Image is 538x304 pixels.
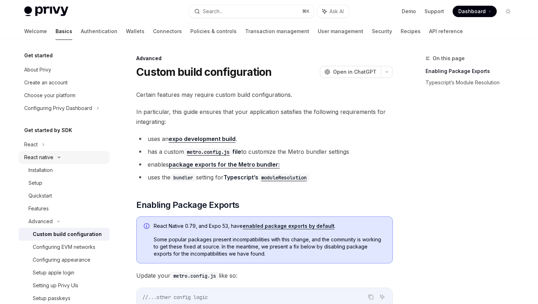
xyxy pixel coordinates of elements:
[402,8,416,15] a: Demo
[19,202,110,215] a: Features
[426,77,519,88] a: Typescript’s Module Resolution
[245,23,309,40] a: Transaction management
[320,66,381,78] button: Open in ChatGPT
[142,294,208,300] span: //...other config logic
[169,161,280,168] a: package exports for the Metro bundler:
[458,8,486,15] span: Dashboard
[19,177,110,189] a: Setup
[401,23,421,40] a: Recipes
[33,230,102,239] div: Custom build configuration
[136,199,239,211] span: Enabling Package Exports
[426,65,519,77] a: Enabling Package Exports
[302,9,310,14] span: ⌘ K
[33,243,95,251] div: Configuring EVM networks
[28,166,53,174] div: Installation
[258,174,310,182] code: moduleResolution
[24,6,68,16] img: light logo
[318,23,363,40] a: User management
[136,65,272,78] h1: Custom build configuration
[19,253,110,266] a: Configuring appearance
[136,172,393,182] li: uses the setting for
[169,135,236,143] a: expo development build
[19,89,110,102] a: Choose your platform
[453,6,497,17] a: Dashboard
[136,55,393,62] div: Advanced
[136,107,393,127] span: In particular, this guide ensures that your application satisfies the following requirements for ...
[170,272,219,280] code: metro.config.js
[24,91,75,100] div: Choose your platform
[33,256,90,264] div: Configuring appearance
[154,236,385,257] span: Some popular packages present incompatibilities with this change, and the community is working to...
[136,90,393,100] span: Certain features may require custom build configurations.
[136,271,393,281] span: Update your like so:
[203,7,223,16] div: Search...
[19,189,110,202] a: Quickstart
[19,266,110,279] a: Setup apple login
[28,204,49,213] div: Features
[19,241,110,253] a: Configuring EVM networks
[24,65,51,74] div: About Privy
[28,217,53,226] div: Advanced
[24,104,92,112] div: Configuring Privy Dashboard
[154,222,385,230] span: React Native 0.79, and Expo 53, have .
[190,23,237,40] a: Policies & controls
[19,279,110,292] a: Setting up Privy UIs
[502,6,514,17] button: Toggle dark mode
[333,68,376,75] span: Open in ChatGPT
[56,23,72,40] a: Basics
[19,76,110,89] a: Create an account
[24,78,68,87] div: Create an account
[24,153,53,162] div: React native
[378,292,387,302] button: Ask AI
[184,148,232,156] code: metro.config.js
[372,23,392,40] a: Security
[366,292,375,302] button: Copy the contents from the code block
[24,140,38,149] div: React
[433,54,465,63] span: On this page
[19,164,110,177] a: Installation
[243,223,334,229] a: enabled package exports by default
[19,63,110,76] a: About Privy
[223,174,310,181] a: Typescript’smoduleResolution
[81,23,117,40] a: Authentication
[429,23,463,40] a: API reference
[317,5,349,18] button: Ask AI
[19,228,110,241] a: Custom build configuration
[170,174,196,182] code: bundler
[33,268,74,277] div: Setup apple login
[24,51,53,60] h5: Get started
[189,5,314,18] button: Search...⌘K
[136,159,393,169] li: enables
[28,179,42,187] div: Setup
[329,8,344,15] span: Ask AI
[126,23,144,40] a: Wallets
[28,192,52,200] div: Quickstart
[24,126,72,135] h5: Get started by SDK
[136,147,393,157] li: has a custom to customize the Metro bundler settings
[144,223,151,230] svg: Info
[24,23,47,40] a: Welcome
[136,134,393,144] li: uses an .
[33,281,78,290] div: Setting up Privy UIs
[424,8,444,15] a: Support
[184,148,241,155] a: metro.config.jsfile
[33,294,70,303] div: Setup passkeys
[153,23,182,40] a: Connectors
